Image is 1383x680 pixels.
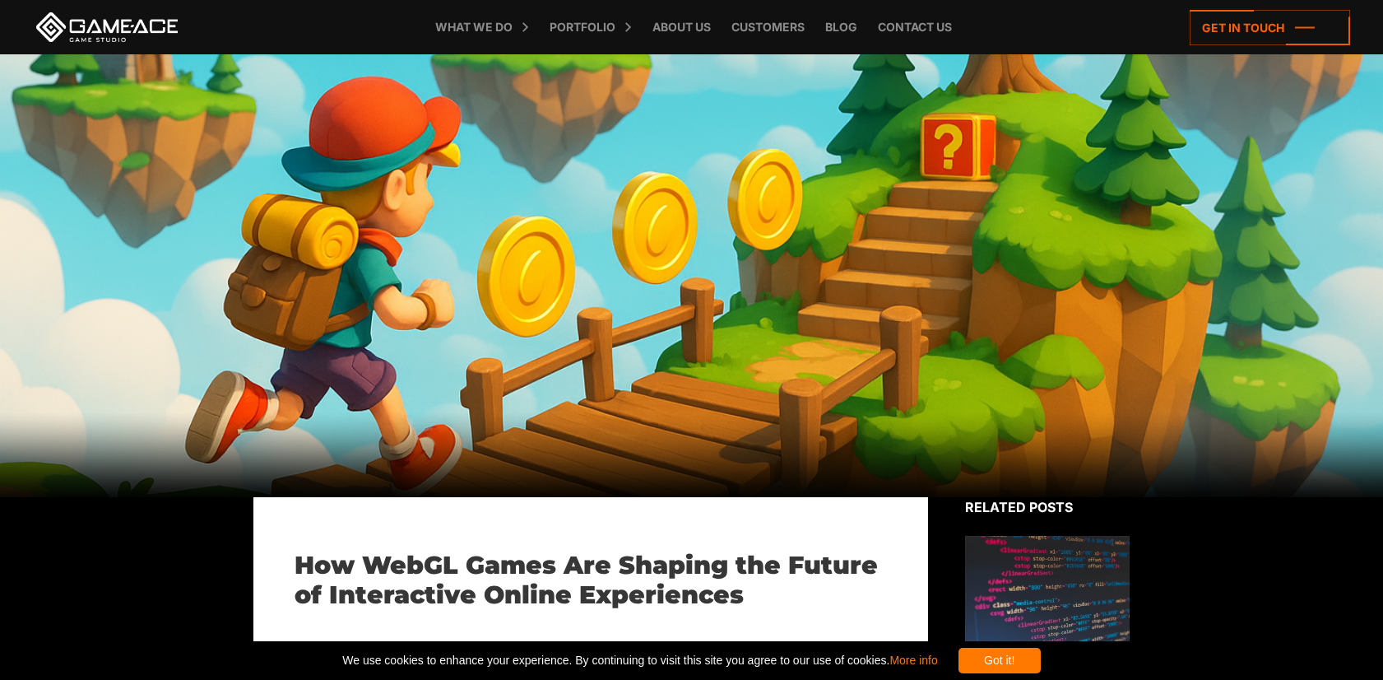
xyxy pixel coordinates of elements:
[965,497,1130,517] div: Related posts
[295,639,887,659] div: [DATE]
[889,654,937,667] a: More info
[295,551,887,610] h1: How WebGL Games Are Shaping the Future of Interactive Online Experiences
[342,648,937,673] span: We use cookies to enhance your experience. By continuing to visit this site you agree to our use ...
[958,648,1041,673] div: Got it!
[1190,10,1350,45] a: Get in touch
